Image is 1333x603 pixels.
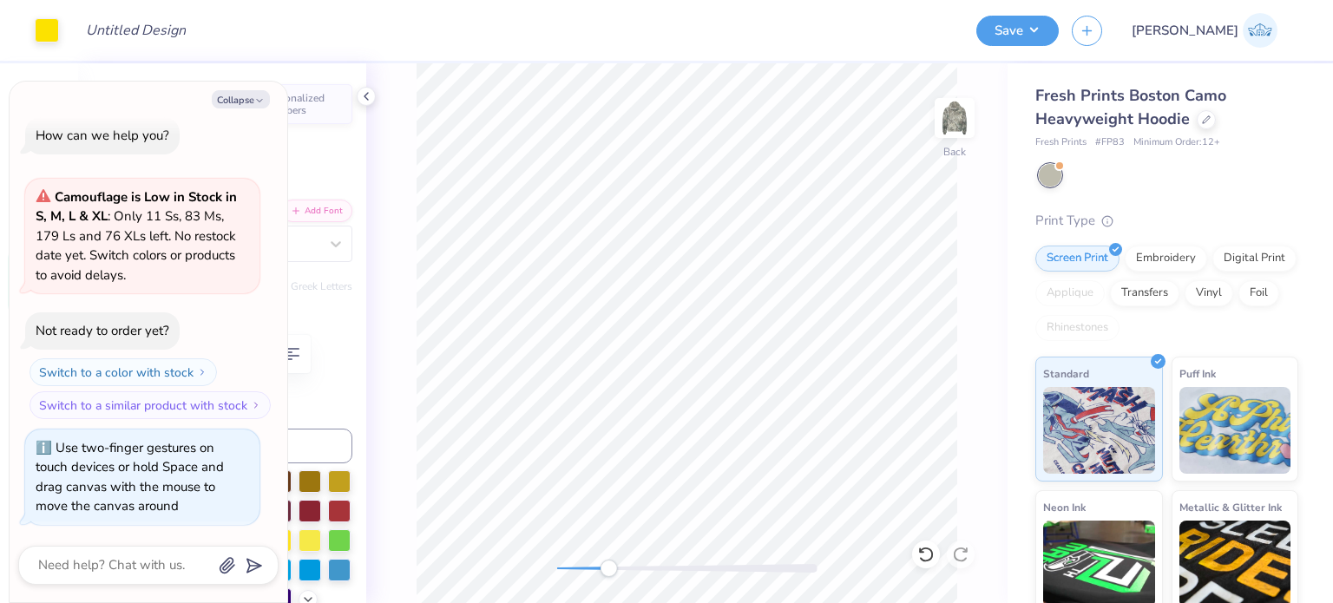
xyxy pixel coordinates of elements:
img: Puff Ink [1179,387,1291,474]
div: Accessibility label [600,560,617,577]
div: Back [943,144,966,160]
span: Minimum Order: 12 + [1133,135,1220,150]
span: [PERSON_NAME] [1132,21,1238,41]
button: Switch to Greek Letters [244,279,352,293]
div: Embroidery [1125,246,1207,272]
div: Rhinestones [1035,315,1120,341]
button: Collapse [212,90,270,108]
input: Untitled Design [72,13,200,48]
div: Transfers [1110,280,1179,306]
span: Neon Ink [1043,498,1086,516]
img: Janilyn Atanacio [1243,13,1277,48]
div: Digital Print [1212,246,1297,272]
button: Add Font [281,200,352,222]
a: [PERSON_NAME] [1124,13,1285,48]
span: Metallic & Glitter Ink [1179,498,1282,516]
button: Switch to a similar product with stock [30,391,271,419]
div: Vinyl [1185,280,1233,306]
strong: Camouflage is Low in Stock in S, M, L & XL [36,188,237,226]
img: Standard [1043,387,1155,474]
div: Print Type [1035,211,1298,231]
div: Applique [1035,280,1105,306]
img: Switch to a color with stock [197,367,207,377]
span: : Only 11 Ss, 83 Ms, 179 Ls and 76 XLs left. No restock date yet. Switch colors or products to av... [36,188,237,284]
span: Personalized Numbers [264,92,342,116]
span: Standard [1043,364,1089,383]
button: Personalized Numbers [230,84,352,124]
div: How can we help you? [36,127,169,144]
div: Use two-finger gestures on touch devices or hold Space and drag canvas with the mouse to move the... [36,439,224,515]
span: Fresh Prints [1035,135,1087,150]
span: # FP83 [1095,135,1125,150]
span: Fresh Prints Boston Camo Heavyweight Hoodie [1035,85,1226,129]
img: Switch to a similar product with stock [251,400,261,410]
button: Save [976,16,1059,46]
span: Puff Ink [1179,364,1216,383]
button: Switch to a color with stock [30,358,217,386]
div: Foil [1238,280,1279,306]
div: Not ready to order yet? [36,322,169,339]
div: Screen Print [1035,246,1120,272]
img: Back [937,101,972,135]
